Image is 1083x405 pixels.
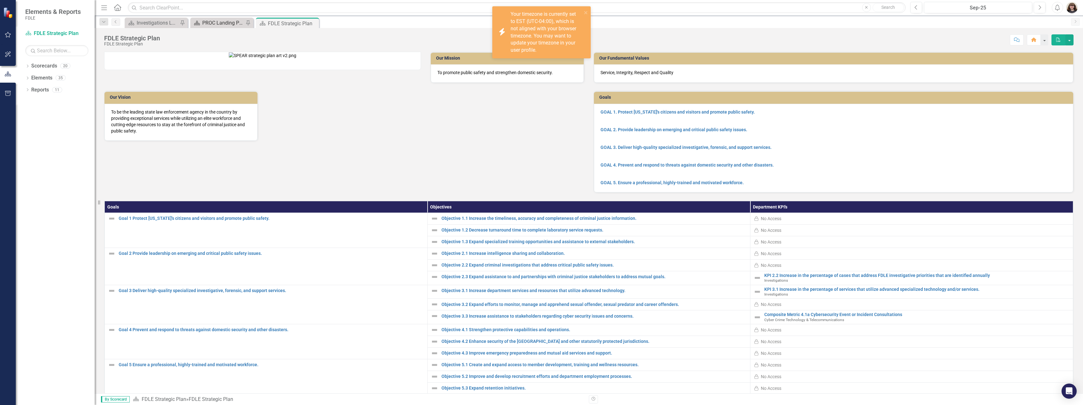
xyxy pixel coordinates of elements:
a: FDLE Strategic Plan [25,30,88,37]
img: Lola Brannen [1066,2,1078,13]
img: Not Defined [431,238,438,246]
td: Double-Click to Edit Right Click for Context Menu [750,271,1073,285]
div: No Access [761,362,781,368]
a: KPI 2.2 Increase in the percentage of cases that address FDLE investigative priorities that are i... [764,273,1070,278]
a: FDLE Strategic Plan [142,396,186,402]
a: Investigations Landing Page [126,19,178,27]
a: Goal 5 Ensure a professional, highly-trained and motivated workforce. [119,362,424,367]
div: No Access [761,373,781,380]
a: Objective 5.1 Create and expand access to member development, training and wellness resources. [441,362,747,367]
a: GOAL 4. Prevent and respond to threats against domestic security and other disasters. [601,162,774,167]
a: Goal 3 Deliver high-quality specialized investigative, forensic, and support services. [119,288,424,293]
a: Objective 1.1 Increase the timeliness, accuracy and completeness of criminal justice information. [441,216,747,221]
span: Elements & Reports [25,8,81,15]
div: 20 [60,63,70,69]
div: Your timezone is currently set to EST (UTC-04:00), which is not aligned with your browser timezon... [511,11,582,54]
span: Search [881,5,895,10]
button: Search [873,3,904,12]
h3: Our Mission [436,56,581,61]
div: » [133,396,584,403]
a: GOAL 5. Ensure a professional, highly-trained and motivated workforce. [601,180,744,185]
a: KPI 3.1 Increase in the percentage of services that utilize advanced specialized technology and/o... [764,287,1070,292]
img: Not Defined [431,287,438,295]
a: Goal 2 Provide leadership on emerging and critical public safety issues. [119,251,424,256]
div: No Access [761,239,781,245]
span: Cyber Crime Technology & Telecommunications [764,318,844,322]
img: Not Defined [108,215,115,222]
img: Not Defined [108,326,115,334]
div: No Access [761,385,781,391]
button: close [584,9,588,16]
img: Not Defined [431,273,438,281]
a: Reports [31,86,49,94]
a: Goal 4 Prevent and respond to threats against domestic security and other disasters. [119,327,424,332]
img: Not Defined [108,250,115,257]
div: 35 [56,75,66,81]
img: Not Defined [431,361,438,369]
div: No Access [761,327,781,333]
a: Objective 2.2 Expand criminal investigations that address critical public safety issues. [441,263,747,267]
a: Objective 4.2 Enhance security of the [GEOGRAPHIC_DATA] and other statutorily protected jurisdict... [441,339,747,344]
div: FDLE Strategic Plan [268,20,317,27]
a: Objective 1.3 Expand specialized training opportunities and assistance to external stakeholders. [441,239,747,244]
img: Not Defined [431,373,438,380]
td: Double-Click to Edit Right Click for Context Menu [750,285,1073,299]
div: FDLE Strategic Plan [189,396,233,402]
a: PROC Landing Page [192,19,244,27]
span: Investigations [764,292,788,296]
h3: Our Fundamental Values [599,56,1070,61]
a: Objective 5.3 Expand retention initiatives. [441,386,747,390]
span: Investigations [764,278,788,283]
a: Objective 5.2 Improve and develop recruitment efforts and department employment processes. [441,374,747,379]
a: Objective 2.3 Expand assistance to and partnerships with criminal justice stakeholders to address... [441,274,747,279]
img: SPEAR strategic plan art v2.png [229,52,296,59]
a: Objective 3.3 Increase assistance to stakeholders regarding cyber security issues and concerns. [441,314,747,319]
a: GOAL 3. Deliver high-quality specialized investigative, forensic, and support services. [601,145,772,150]
a: Objective 3.1 Increase department services and resources that utilize advanced technology. [441,288,747,293]
div: FDLE Strategic Plan [104,42,160,46]
div: No Access [761,227,781,233]
div: No Access [761,350,781,356]
a: Scorecards [31,62,57,70]
h3: Goals [599,95,1070,100]
img: Not Defined [431,349,438,357]
p: To be the leading state law enforcement agency in the country by providing exceptional services w... [111,109,251,134]
a: Objective 2.1 Increase intelligence sharing and collaboration. [441,251,747,256]
div: No Access [761,338,781,345]
span: By Scorecard [101,396,130,402]
div: FDLE Strategic Plan [104,35,160,42]
a: Objective 4.1 Strengthen protective capabilities and operations. [441,327,747,332]
div: Open Intercom Messenger [1062,384,1077,399]
div: No Access [761,262,781,268]
button: Sep-25 [924,2,1032,13]
input: Search Below... [25,45,88,56]
img: Not Defined [431,384,438,392]
div: No Access [761,215,781,222]
div: 11 [52,87,62,92]
div: No Access [761,250,781,257]
img: Not Defined [431,226,438,234]
img: Not Defined [108,287,115,295]
img: Not Defined [431,215,438,222]
input: Search ClearPoint... [128,2,906,13]
img: Not Defined [431,261,438,269]
img: Not Defined [754,274,761,282]
a: Goal 1 Protect [US_STATE]'s citizens and visitors and promote public safety. [119,216,424,221]
a: Objective 1.2 Decrease turnaround time to complete laboratory service requests. [441,228,747,232]
div: Investigations Landing Page [137,19,178,27]
a: Composite Metric 4.1a Cybersecurity Event or Incident Consultations [764,312,1070,317]
p: Service, Integrity, Respect and Quality [601,69,1067,76]
img: Not Defined [431,312,438,320]
a: Objective 4.3 Improve emergency preparedness and mutual aid services and support. [441,351,747,355]
div: No Access [761,301,781,308]
small: FDLE [25,15,81,21]
img: ClearPoint Strategy [3,7,14,18]
a: GOAL 2. Provide leadership on emerging and critical public safety issues. [601,127,747,132]
div: PROC Landing Page [202,19,244,27]
div: Sep-25 [926,4,1030,12]
img: Not Defined [431,301,438,308]
a: Elements [31,74,52,82]
img: Not Defined [431,250,438,257]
